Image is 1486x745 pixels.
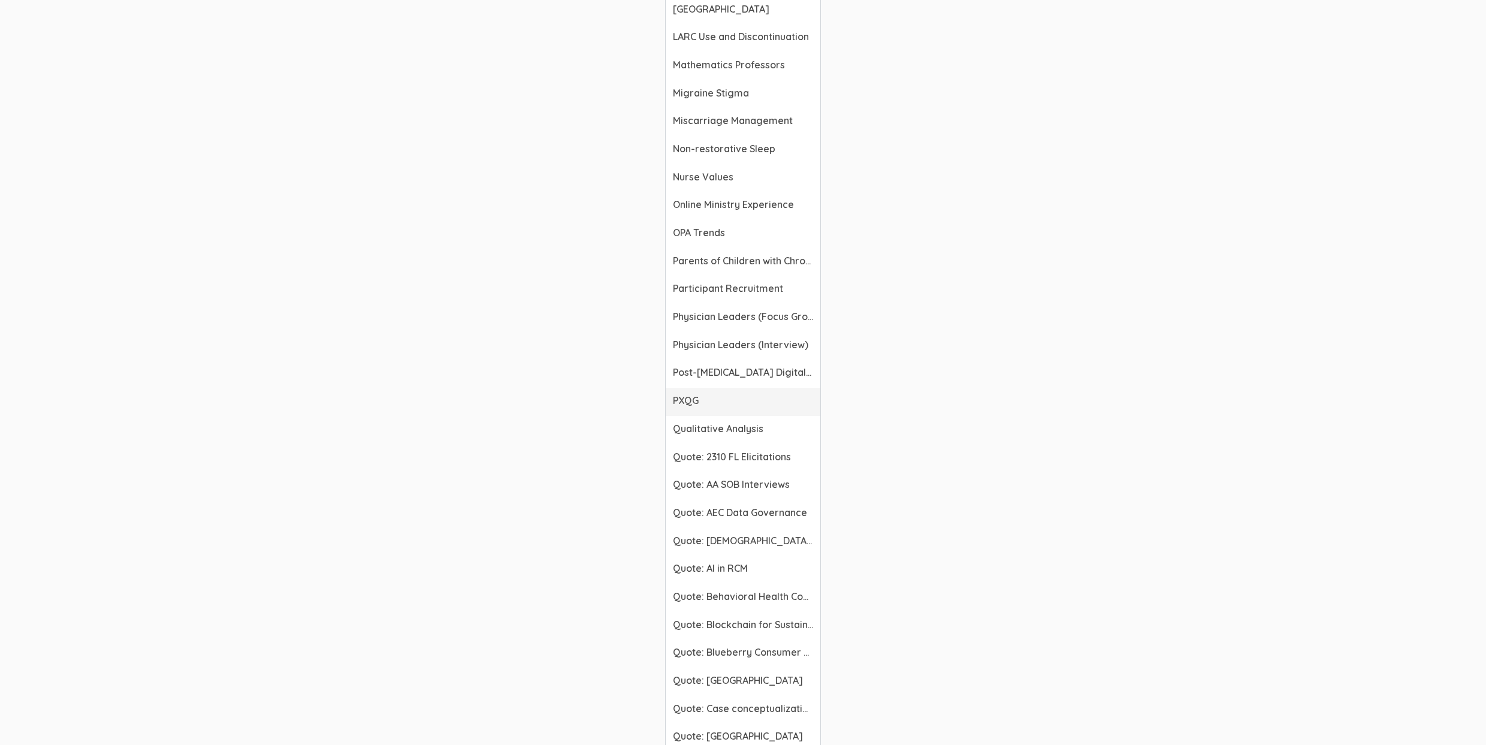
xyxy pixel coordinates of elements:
span: Miscarriage Management [673,114,813,128]
span: OPA Trends [673,226,813,240]
a: Quote: AI in RCM [666,556,820,584]
span: Mathematics Professors [673,58,813,72]
a: Miscarriage Management [666,108,820,136]
a: Quote: 2310 FL Elicitations [666,444,820,472]
span: Qualitative Analysis [673,422,813,436]
a: Migraine Stigma [666,80,820,108]
a: LARC Use and Discontinuation [666,24,820,52]
span: Quote: Blueberry Consumer Behavior Project [673,646,813,659]
a: Quote: [DEMOGRAPHIC_DATA] Refugee Resettlement [666,528,820,556]
span: Participant Recruitment [673,282,813,295]
a: Non-restorative Sleep [666,136,820,164]
span: Non-restorative Sleep [673,142,813,156]
span: Quote: [DEMOGRAPHIC_DATA] Refugee Resettlement [673,534,813,548]
a: Physician Leaders (Focus Group) [666,304,820,332]
a: Online Ministry Experience [666,192,820,220]
span: Quote: [GEOGRAPHIC_DATA] [673,729,813,743]
a: Physician Leaders (Interview) [666,332,820,360]
a: Post-[MEDICAL_DATA] Digital Change Strategies [666,360,820,388]
span: Migraine Stigma [673,86,813,100]
span: Online Ministry Experience [673,198,813,212]
a: Quote: Behavioral Health Counselor Supervisors [666,584,820,612]
span: Quote: AI in RCM [673,562,813,575]
a: Quote: Case conceptualization for interpersonal violence survivors [666,696,820,724]
span: Quote: AA SOB Interviews [673,478,813,491]
span: PXQG [673,394,813,408]
span: Post-[MEDICAL_DATA] Digital Change Strategies [673,366,813,379]
span: LARC Use and Discontinuation [673,30,813,44]
span: Physician Leaders (Interview) [673,338,813,352]
a: Quote: Blockchain for Sustainable Fashion: The Case of Fashion Rental [666,612,820,640]
span: [GEOGRAPHIC_DATA] [673,2,813,16]
a: Quote: [GEOGRAPHIC_DATA] [666,668,820,696]
a: OPA Trends [666,220,820,248]
a: Mathematics Professors [666,52,820,80]
span: Quote: Case conceptualization for interpersonal violence survivors [673,702,813,716]
a: Participant Recruitment [666,276,820,304]
span: Quote: [GEOGRAPHIC_DATA] [673,674,813,687]
span: Parents of Children with Chronic Conditions [673,254,813,268]
span: Physician Leaders (Focus Group) [673,310,813,324]
a: Quote: Blueberry Consumer Behavior Project [666,640,820,668]
span: Quote: Behavioral Health Counselor Supervisors [673,590,813,604]
span: Quote: 2310 FL Elicitations [673,450,813,464]
a: Nurse Values [666,164,820,192]
span: Quote: Blockchain for Sustainable Fashion: The Case of Fashion Rental [673,618,813,632]
a: Quote: AEC Data Governance [666,500,820,528]
a: PXQG [666,388,820,416]
a: Parents of Children with Chronic Conditions [666,248,820,276]
span: Nurse Values [673,170,813,184]
span: Quote: AEC Data Governance [673,506,813,520]
iframe: Chat Widget [1426,687,1486,745]
a: Qualitative Analysis [666,416,820,444]
a: Quote: AA SOB Interviews [666,472,820,500]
